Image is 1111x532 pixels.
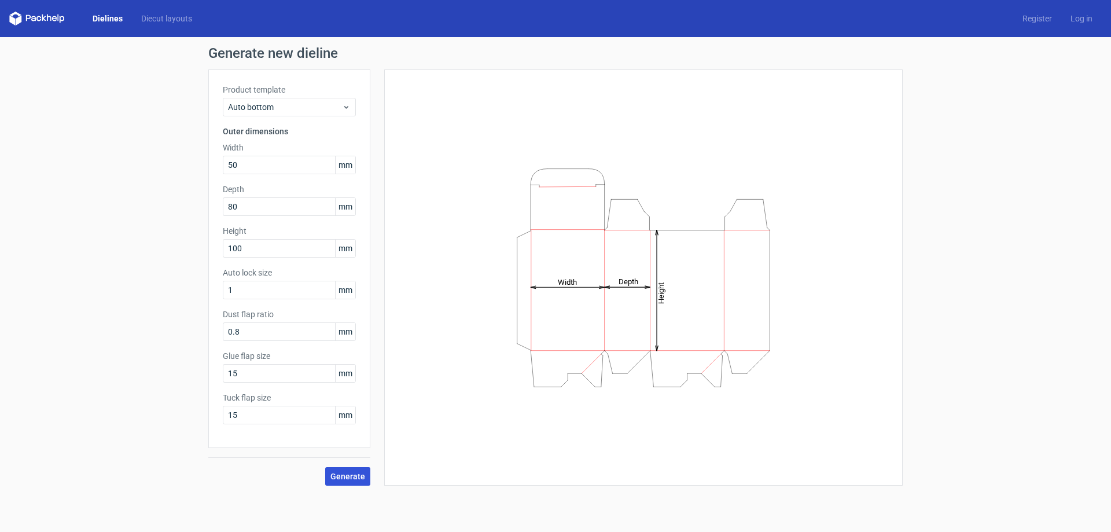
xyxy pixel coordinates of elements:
[223,350,356,362] label: Glue flap size
[223,84,356,96] label: Product template
[223,225,356,237] label: Height
[223,309,356,320] label: Dust flap ratio
[335,281,355,299] span: mm
[558,277,577,286] tspan: Width
[1013,13,1061,24] a: Register
[330,472,365,480] span: Generate
[223,392,356,403] label: Tuck flap size
[132,13,201,24] a: Diecut layouts
[1061,13,1102,24] a: Log in
[657,282,665,303] tspan: Height
[223,142,356,153] label: Width
[223,184,356,195] label: Depth
[619,277,638,286] tspan: Depth
[83,13,132,24] a: Dielines
[223,267,356,278] label: Auto lock size
[223,126,356,137] h3: Outer dimensions
[228,101,342,113] span: Auto bottom
[335,323,355,340] span: mm
[335,406,355,424] span: mm
[335,240,355,257] span: mm
[335,198,355,215] span: mm
[325,467,370,486] button: Generate
[208,46,903,60] h1: Generate new dieline
[335,156,355,174] span: mm
[335,365,355,382] span: mm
